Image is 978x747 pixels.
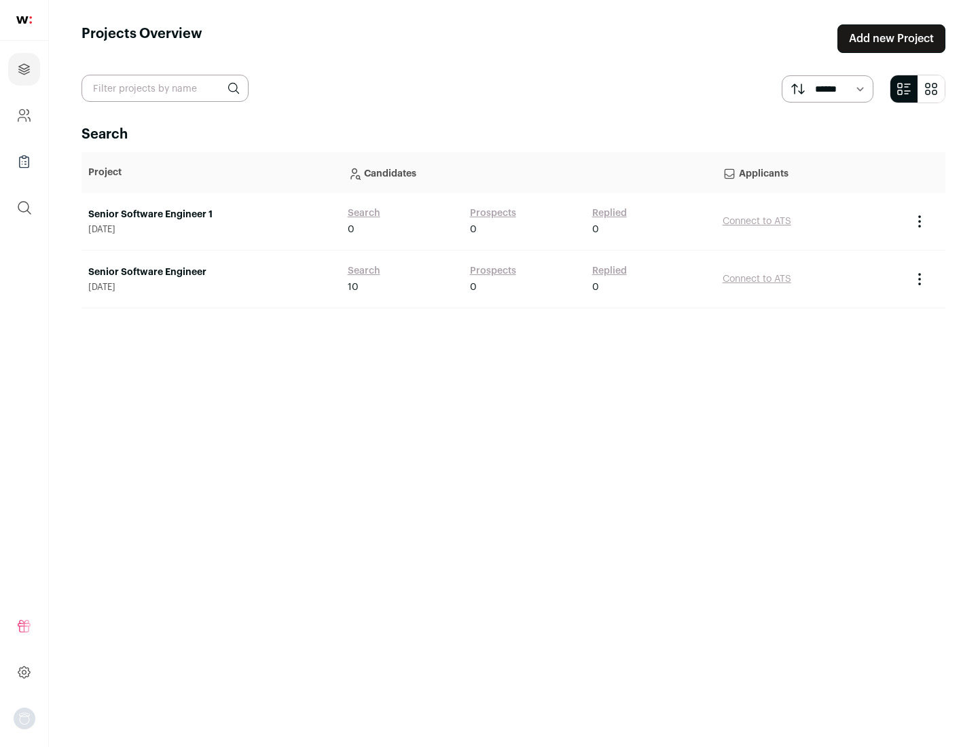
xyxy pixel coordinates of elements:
[8,99,40,132] a: Company and ATS Settings
[81,75,249,102] input: Filter projects by name
[88,166,334,179] p: Project
[348,280,359,294] span: 10
[911,271,928,287] button: Project Actions
[592,206,627,220] a: Replied
[14,708,35,729] button: Open dropdown
[911,213,928,230] button: Project Actions
[88,224,334,235] span: [DATE]
[81,125,945,144] h2: Search
[470,206,516,220] a: Prospects
[88,208,334,221] a: Senior Software Engineer 1
[81,24,202,53] h1: Projects Overview
[592,223,599,236] span: 0
[16,16,32,24] img: wellfound-shorthand-0d5821cbd27db2630d0214b213865d53afaa358527fdda9d0ea32b1df1b89c2c.svg
[8,145,40,178] a: Company Lists
[348,159,709,186] p: Candidates
[470,223,477,236] span: 0
[470,264,516,278] a: Prospects
[723,217,791,226] a: Connect to ATS
[88,282,334,293] span: [DATE]
[348,223,355,236] span: 0
[592,280,599,294] span: 0
[723,159,898,186] p: Applicants
[470,280,477,294] span: 0
[88,266,334,279] a: Senior Software Engineer
[8,53,40,86] a: Projects
[837,24,945,53] a: Add new Project
[592,264,627,278] a: Replied
[348,206,380,220] a: Search
[348,264,380,278] a: Search
[14,708,35,729] img: nopic.png
[723,274,791,284] a: Connect to ATS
